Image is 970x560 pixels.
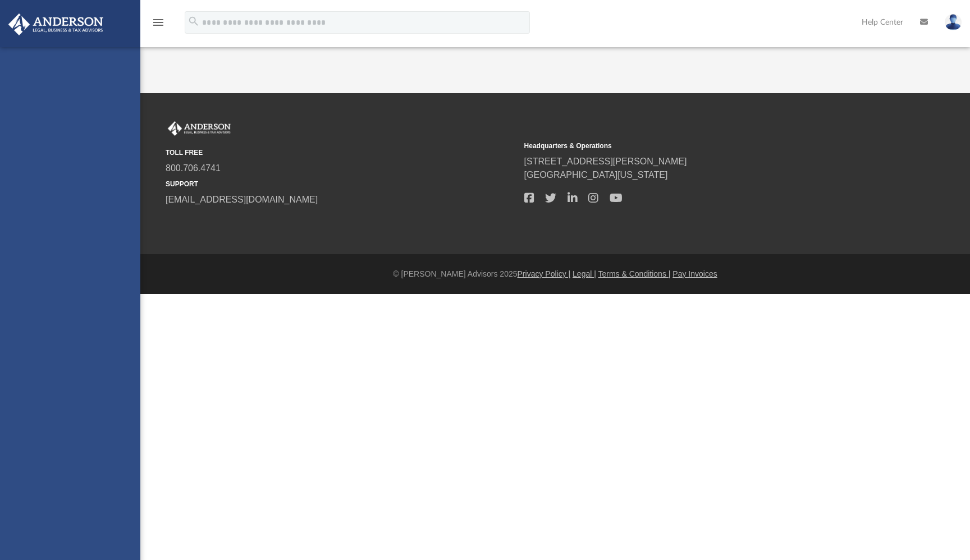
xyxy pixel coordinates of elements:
[166,163,221,173] a: 800.706.4741
[166,179,516,189] small: SUPPORT
[524,141,875,151] small: Headquarters & Operations
[152,21,165,29] a: menu
[598,269,671,278] a: Terms & Conditions |
[945,14,962,30] img: User Pic
[524,157,687,166] a: [STREET_ADDRESS][PERSON_NAME]
[524,170,668,180] a: [GEOGRAPHIC_DATA][US_STATE]
[5,13,107,35] img: Anderson Advisors Platinum Portal
[166,148,516,158] small: TOLL FREE
[166,195,318,204] a: [EMAIL_ADDRESS][DOMAIN_NAME]
[573,269,596,278] a: Legal |
[672,269,717,278] a: Pay Invoices
[518,269,571,278] a: Privacy Policy |
[166,121,233,136] img: Anderson Advisors Platinum Portal
[152,16,165,29] i: menu
[140,268,970,280] div: © [PERSON_NAME] Advisors 2025
[187,15,200,27] i: search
